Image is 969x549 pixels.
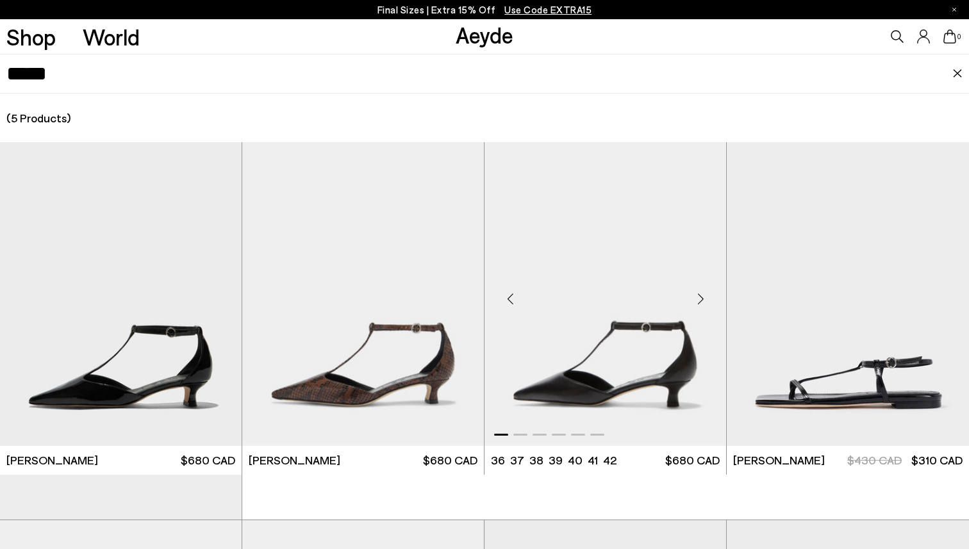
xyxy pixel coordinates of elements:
img: close.svg [952,69,963,78]
span: $680 CAD [423,452,477,468]
a: World [83,26,140,48]
span: [PERSON_NAME] [249,452,340,468]
span: $680 CAD [665,452,720,468]
li: 41 [588,452,598,468]
a: 0 [943,29,956,44]
a: 36 37 38 39 40 41 42 $680 CAD [485,446,726,475]
span: 0 [956,33,963,40]
li: 40 [568,452,583,468]
li: 42 [603,452,617,468]
li: 37 [510,452,524,468]
a: [PERSON_NAME] $430 CAD $310 CAD [727,446,969,475]
img: Liz T-Bar Pumps [485,142,726,446]
li: 39 [549,452,563,468]
li: 36 [491,452,505,468]
span: $310 CAD [911,453,963,467]
a: Next slide Previous slide [242,142,484,446]
li: 38 [529,452,543,468]
p: Final Sizes | Extra 15% Off [377,2,592,18]
a: Shop [6,26,56,48]
span: Navigate to /collections/ss25-final-sizes [504,4,592,15]
span: $680 CAD [181,452,235,468]
ul: variant [491,452,613,468]
span: [PERSON_NAME] [733,452,825,468]
div: 1 / 6 [485,142,726,446]
a: Next slide Previous slide [485,142,726,446]
div: Previous slide [491,280,529,318]
span: [PERSON_NAME] [6,452,98,468]
img: Liz T-Bar Pumps [242,142,484,446]
img: Artis Leather T-Bar Sandals [727,142,969,446]
a: Aeyde [456,21,513,48]
div: Next slide [681,280,720,318]
a: [PERSON_NAME] $680 CAD [242,446,484,475]
div: 1 / 6 [242,142,484,446]
span: $430 CAD [847,453,902,467]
